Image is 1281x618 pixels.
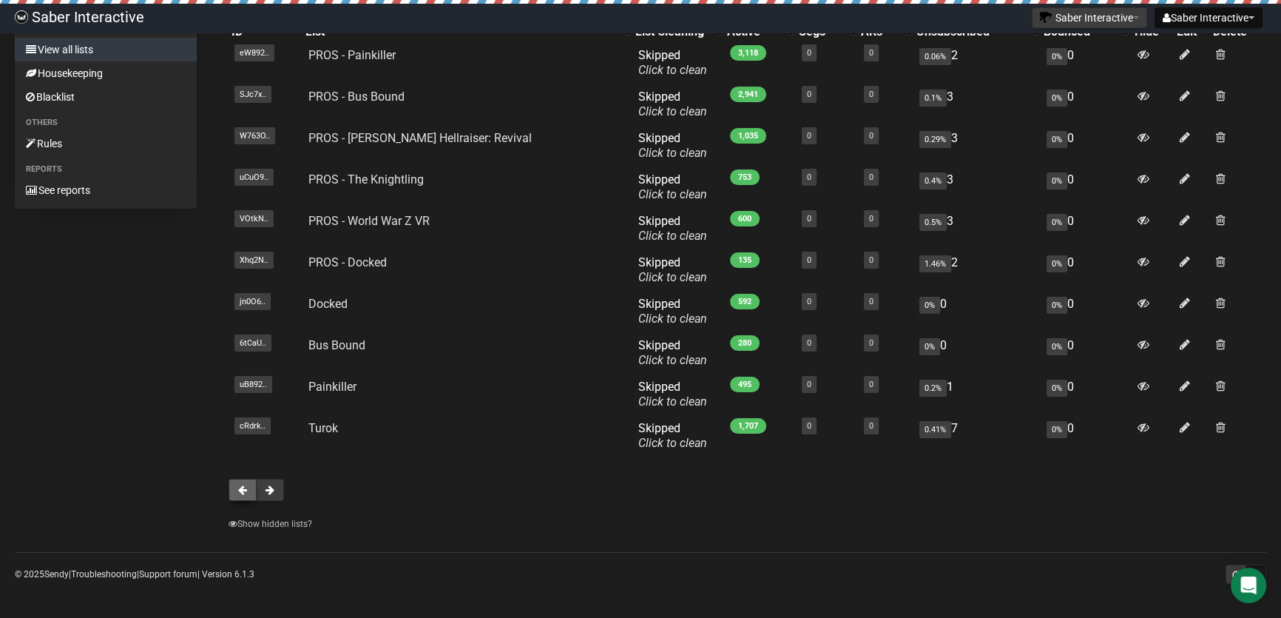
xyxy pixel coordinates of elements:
span: 2,941 [730,87,766,102]
a: 0 [807,380,811,389]
span: 1,707 [730,418,766,434]
a: Rules [15,132,197,155]
a: Blacklist [15,85,197,109]
li: Others [15,114,197,132]
span: 3,118 [730,45,766,61]
a: Click to clean [638,394,707,409]
span: cRdrk.. [234,417,271,434]
span: 1,035 [730,128,766,144]
td: 3 [913,84,1041,125]
a: 0 [807,297,811,306]
button: Saber Interactive [1155,7,1263,28]
a: 0 [807,338,811,348]
a: Docked [308,297,348,311]
a: Click to clean [638,63,707,77]
a: 0 [807,48,811,58]
a: Click to clean [638,104,707,118]
span: 0.2% [919,380,947,397]
span: Skipped [638,172,707,201]
span: eW892.. [234,44,274,61]
span: 592 [730,294,760,309]
p: © 2025 | | | Version 6.1.3 [15,566,254,582]
td: 0 [913,291,1041,332]
span: 0.41% [919,421,951,438]
a: 0 [807,421,811,431]
td: 2 [913,42,1041,84]
td: 0 [913,332,1041,374]
td: 0 [1041,167,1131,208]
a: View all lists [15,38,197,61]
a: 0 [869,48,873,58]
div: Open Intercom Messenger [1231,568,1266,603]
span: jn0O6.. [234,293,271,310]
a: 0 [869,90,873,99]
a: Housekeeping [15,61,197,85]
span: 0% [1047,172,1067,189]
span: Skipped [638,48,707,77]
td: 2 [913,249,1041,291]
a: 0 [807,90,811,99]
td: 0 [1041,249,1131,291]
img: ec1bccd4d48495f5e7d53d9a520ba7e5 [15,10,28,24]
a: 0 [807,255,811,265]
span: 0% [919,338,940,355]
span: 135 [730,252,760,268]
span: Skipped [638,90,707,118]
a: Click to clean [638,312,707,326]
a: Troubleshooting [71,569,137,580]
a: PROS - The Knightling [308,172,424,187]
a: 0 [869,131,873,141]
a: PROS - Docked [308,255,387,269]
span: 0% [1047,214,1067,231]
span: SJc7x.. [234,86,271,103]
a: Click to clean [638,353,707,367]
span: 0% [1047,255,1067,272]
a: 0 [869,255,873,265]
td: 3 [913,125,1041,167]
span: 495 [730,377,760,392]
span: 0.29% [919,131,951,148]
span: Skipped [638,214,707,243]
span: 1.46% [919,255,951,272]
a: 0 [869,214,873,224]
td: 0 [1041,291,1131,332]
a: PROS - Bus Bound [308,90,405,104]
a: 0 [807,131,811,141]
span: 0.4% [919,172,947,189]
td: 0 [1041,125,1131,167]
span: Skipped [638,297,707,326]
td: 0 [1041,332,1131,374]
span: 0% [1047,90,1067,107]
span: Skipped [638,255,707,284]
span: 0% [1047,48,1067,65]
a: Sendy [44,569,69,580]
a: Click to clean [638,187,707,201]
span: 0% [1047,380,1067,397]
span: 600 [730,211,760,226]
span: W763O.. [234,127,275,144]
span: 0.1% [919,90,947,107]
span: uB892.. [234,376,272,393]
span: Skipped [638,131,707,160]
td: 3 [913,167,1041,208]
span: 0% [1047,421,1067,438]
td: 0 [1041,374,1131,415]
a: 0 [869,338,873,348]
img: 1.png [1040,11,1052,23]
span: uCuO9.. [234,169,274,186]
a: 0 [869,421,873,431]
a: Painkiller [308,380,356,394]
a: Turok [308,421,338,435]
td: 0 [1041,208,1131,249]
button: Saber Interactive [1032,7,1147,28]
span: 0% [1047,297,1067,314]
a: 0 [869,297,873,306]
td: 0 [1041,42,1131,84]
td: 1 [913,374,1041,415]
span: 0.06% [919,48,951,65]
span: Skipped [638,338,707,367]
a: See reports [15,178,197,202]
span: 753 [730,169,760,185]
span: 0.5% [919,214,947,231]
a: 0 [807,172,811,182]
